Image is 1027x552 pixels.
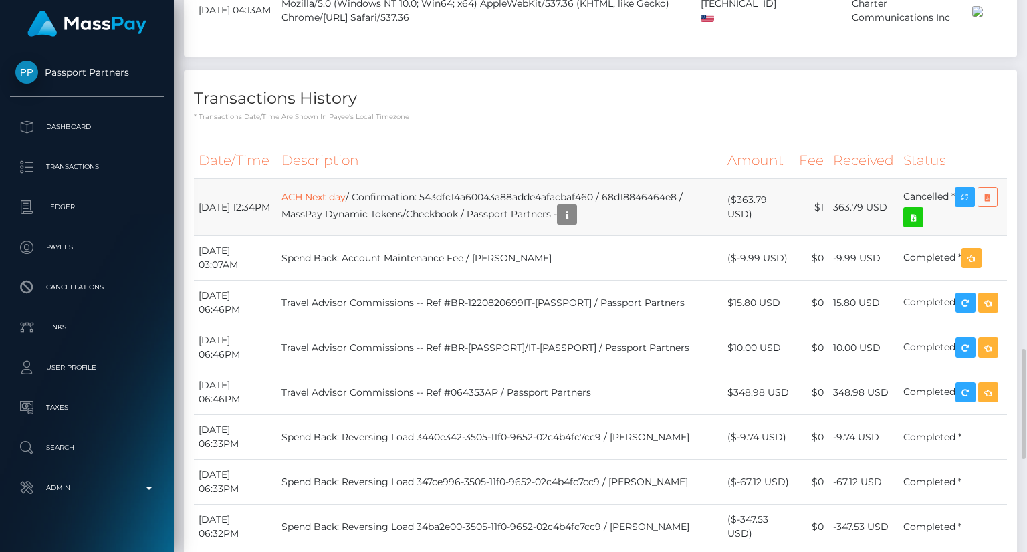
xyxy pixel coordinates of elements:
td: Travel Advisor Commissions -- Ref #064353AP / Passport Partners [277,370,723,415]
td: $0 [794,505,828,549]
td: -67.12 USD [828,460,899,505]
td: Spend Back: Reversing Load 3440e342-3505-11f0-9652-02c4b4fc7cc9 / [PERSON_NAME] [277,415,723,460]
td: [DATE] 03:07AM [194,236,277,281]
td: Cancelled * [899,179,1008,236]
td: $10.00 USD [723,325,794,370]
p: Ledger [15,197,158,217]
td: -9.99 USD [828,236,899,281]
td: ($363.79 USD) [723,179,794,236]
a: User Profile [10,351,164,384]
td: 348.98 USD [828,370,899,415]
img: Passport Partners [15,61,38,84]
a: ACH Next day [281,191,346,203]
td: $0 [794,281,828,325]
td: Completed [899,325,1008,370]
p: Dashboard [15,117,158,137]
a: Payees [10,231,164,264]
td: ($-67.12 USD) [723,460,794,505]
th: Received [828,142,899,179]
a: Admin [10,471,164,505]
h4: Transactions History [194,87,1007,110]
p: Search [15,438,158,458]
p: Transactions [15,157,158,177]
td: Travel Advisor Commissions -- Ref #BR-1220820699IT-[PASSPORT] / Passport Partners [277,281,723,325]
img: MassPay Logo [27,11,146,37]
td: Completed [899,281,1008,325]
td: $15.80 USD [723,281,794,325]
td: [DATE] 06:33PM [194,415,277,460]
th: Amount [723,142,794,179]
td: [DATE] 06:33PM [194,460,277,505]
a: Search [10,431,164,464]
p: Links [15,317,158,337]
th: Status [899,142,1008,179]
td: [DATE] 06:46PM [194,370,277,415]
td: ($-9.99 USD) [723,236,794,281]
p: Admin [15,478,158,498]
td: Completed * [899,236,1008,281]
p: Payees [15,237,158,257]
td: 10.00 USD [828,325,899,370]
td: ($-9.74 USD) [723,415,794,460]
td: $0 [794,370,828,415]
td: [DATE] 06:46PM [194,325,277,370]
th: Date/Time [194,142,277,179]
a: Links [10,311,164,344]
p: User Profile [15,358,158,378]
td: $0 [794,325,828,370]
td: Completed * [899,460,1008,505]
td: Spend Back: Reversing Load 34ba2e00-3505-11f0-9652-02c4b4fc7cc9 / [PERSON_NAME] [277,505,723,549]
td: 15.80 USD [828,281,899,325]
td: $0 [794,460,828,505]
td: / Confirmation: 543dfc14a60043a88adde4afacbaf460 / 68d18846464e8 / MassPay Dynamic Tokens/Checkbo... [277,179,723,236]
a: Taxes [10,391,164,424]
td: Spend Back: Reversing Load 347ce996-3505-11f0-9652-02c4b4fc7cc9 / [PERSON_NAME] [277,460,723,505]
p: * Transactions date/time are shown in payee's local timezone [194,112,1007,122]
p: Cancellations [15,277,158,297]
td: [DATE] 06:32PM [194,505,277,549]
td: $1 [794,179,828,236]
td: Completed [899,370,1008,415]
td: $0 [794,236,828,281]
th: Fee [794,142,828,179]
a: Transactions [10,150,164,184]
span: Passport Partners [10,66,164,78]
td: $0 [794,415,828,460]
td: ($-347.53 USD) [723,505,794,549]
img: 200x100 [972,6,983,17]
a: Ledger [10,190,164,224]
td: [DATE] 12:34PM [194,179,277,236]
a: Dashboard [10,110,164,144]
img: us.png [701,15,714,22]
th: Description [277,142,723,179]
p: Taxes [15,398,158,418]
a: Cancellations [10,271,164,304]
td: Completed * [899,415,1008,460]
td: Completed * [899,505,1008,549]
td: [DATE] 06:46PM [194,281,277,325]
td: -347.53 USD [828,505,899,549]
td: -9.74 USD [828,415,899,460]
td: Spend Back: Account Maintenance Fee / [PERSON_NAME] [277,236,723,281]
td: Travel Advisor Commissions -- Ref #BR-[PASSPORT]/IT-[PASSPORT] / Passport Partners [277,325,723,370]
td: 363.79 USD [828,179,899,236]
td: $348.98 USD [723,370,794,415]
